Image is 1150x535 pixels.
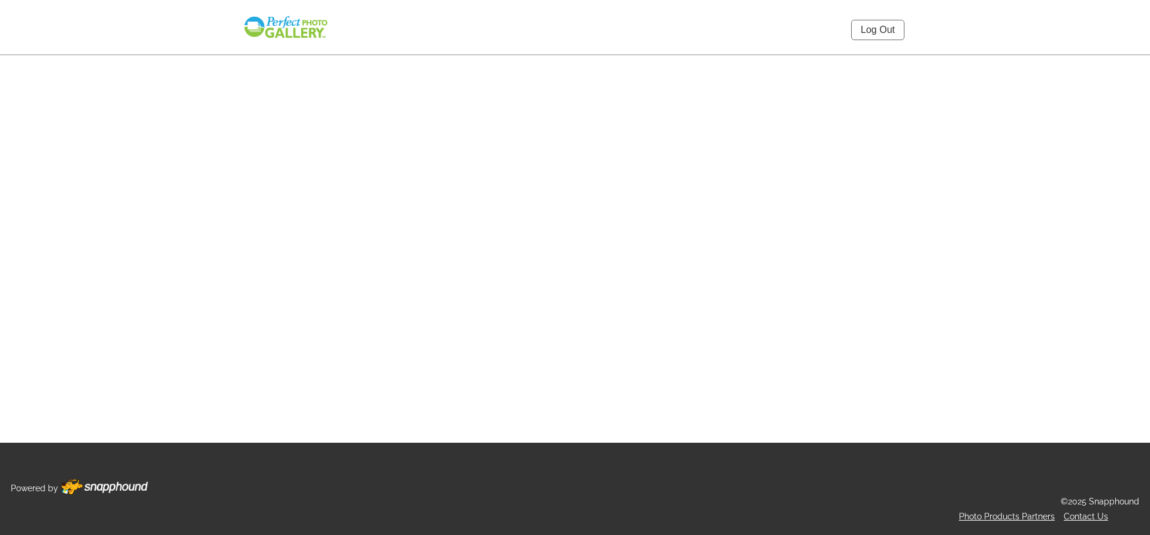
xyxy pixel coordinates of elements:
a: Log Out [851,20,904,40]
p: Powered by [11,481,58,496]
a: Contact Us [1064,512,1108,521]
img: Snapphound Logo [243,15,329,40]
a: Photo Products Partners [959,512,1055,521]
img: Footer [61,479,148,495]
p: ©2025 Snapphound [1061,494,1139,509]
